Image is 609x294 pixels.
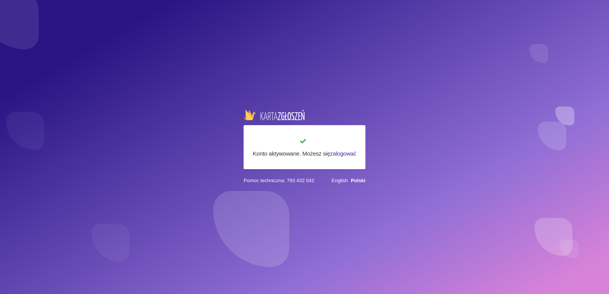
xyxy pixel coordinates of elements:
a: English [332,178,348,183]
h6: Konto aktywowane. Możesz się [251,149,358,158]
img: logo-karta.png [244,110,304,120]
span: Pomoc techniczna: 793 432 042 [244,177,314,184]
a: Polski [351,178,365,183]
a: zalogować [330,150,356,157]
